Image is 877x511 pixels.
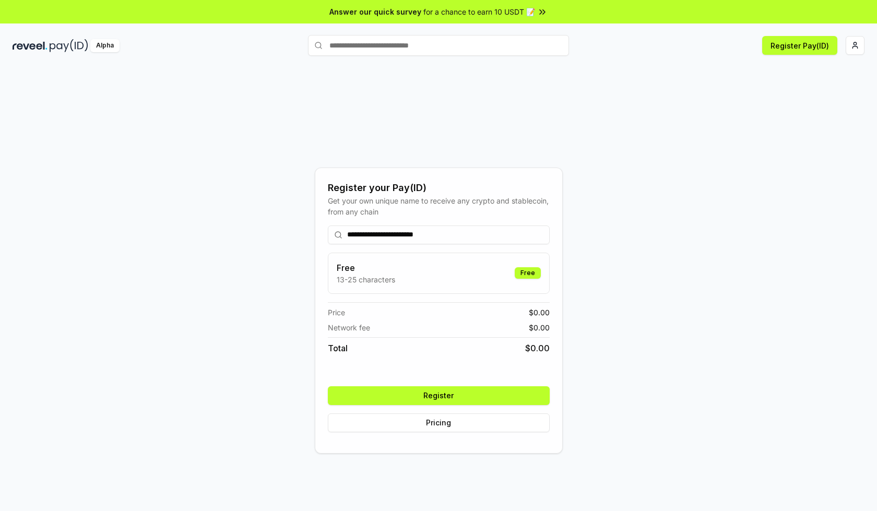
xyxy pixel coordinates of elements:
h3: Free [337,262,395,274]
div: Free [515,267,541,279]
span: for a chance to earn 10 USDT 📝 [423,6,535,17]
span: Total [328,342,348,354]
div: Alpha [90,39,120,52]
button: Pricing [328,413,550,432]
span: $ 0.00 [529,322,550,333]
span: $ 0.00 [529,307,550,318]
div: Register your Pay(ID) [328,181,550,195]
button: Register [328,386,550,405]
span: Network fee [328,322,370,333]
span: Price [328,307,345,318]
span: $ 0.00 [525,342,550,354]
img: pay_id [50,39,88,52]
span: Answer our quick survey [329,6,421,17]
p: 13-25 characters [337,274,395,285]
img: reveel_dark [13,39,48,52]
div: Get your own unique name to receive any crypto and stablecoin, from any chain [328,195,550,217]
button: Register Pay(ID) [762,36,837,55]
